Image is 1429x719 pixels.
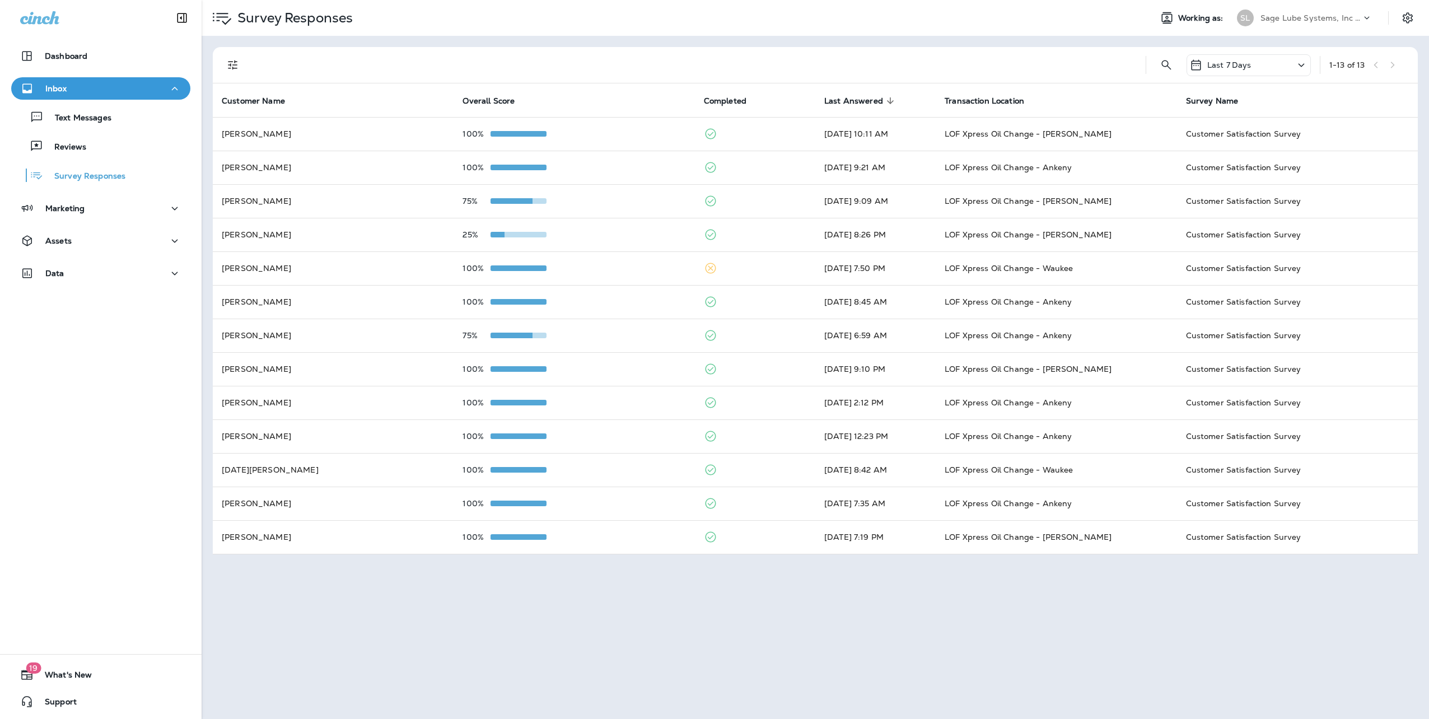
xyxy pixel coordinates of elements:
td: Customer Satisfaction Survey [1177,419,1418,453]
p: Sage Lube Systems, Inc dba LOF Xpress Oil Change [1260,13,1361,22]
span: What's New [34,670,92,684]
td: [PERSON_NAME] [213,386,454,419]
button: Reviews [11,134,190,158]
td: LOF Xpress Oil Change - Ankeny [936,487,1176,520]
p: Dashboard [45,52,87,60]
p: 100% [463,297,491,306]
span: Completed [704,96,761,106]
td: LOF Xpress Oil Change - [PERSON_NAME] [936,218,1176,251]
span: Completed [704,96,746,106]
td: [PERSON_NAME] [213,151,454,184]
p: Inbox [45,84,67,93]
td: [DATE] 9:21 AM [815,151,936,184]
button: Assets [11,230,190,252]
td: LOF Xpress Oil Change - Waukee [936,251,1176,285]
td: LOF Xpress Oil Change - [PERSON_NAME] [936,117,1176,151]
td: [PERSON_NAME] [213,218,454,251]
button: Dashboard [11,45,190,67]
span: Last Answered [824,96,883,106]
span: Overall Score [463,96,515,106]
td: LOF Xpress Oil Change - [PERSON_NAME] [936,352,1176,386]
button: Collapse Sidebar [166,7,198,29]
p: Text Messages [44,113,111,124]
td: [DATE] 9:09 AM [815,184,936,218]
td: Customer Satisfaction Survey [1177,319,1418,352]
span: Working as: [1178,13,1226,23]
td: [DATE] 8:42 AM [815,453,936,487]
p: Survey Responses [233,10,353,26]
span: Last Answered [824,96,898,106]
button: Filters [222,54,244,76]
td: Customer Satisfaction Survey [1177,285,1418,319]
button: Marketing [11,197,190,220]
button: Text Messages [11,105,190,129]
td: [PERSON_NAME] [213,184,454,218]
td: LOF Xpress Oil Change - Ankeny [936,319,1176,352]
div: SL [1237,10,1254,26]
span: Survey Name [1186,96,1253,106]
button: Data [11,262,190,284]
td: [DATE] 7:35 AM [815,487,936,520]
button: Settings [1398,8,1418,28]
button: Support [11,690,190,713]
td: LOF Xpress Oil Change - [PERSON_NAME] [936,184,1176,218]
button: Survey Responses [11,164,190,187]
p: Last 7 Days [1207,60,1251,69]
span: Transaction Location [945,96,1039,106]
td: Customer Satisfaction Survey [1177,251,1418,285]
p: 100% [463,432,491,441]
td: [PERSON_NAME] [213,419,454,453]
p: Data [45,269,64,278]
p: 100% [463,533,491,541]
td: [DATE] 9:10 PM [815,352,936,386]
p: 75% [463,331,491,340]
span: Overall Score [463,96,529,106]
p: 100% [463,264,491,273]
span: Customer Name [222,96,285,106]
td: Customer Satisfaction Survey [1177,218,1418,251]
div: 1 - 13 of 13 [1329,60,1365,69]
p: 75% [463,197,491,206]
td: LOF Xpress Oil Change - Waukee [936,453,1176,487]
td: [PERSON_NAME] [213,117,454,151]
td: [DATE] 2:12 PM [815,386,936,419]
td: [DATE] 7:50 PM [815,251,936,285]
td: Customer Satisfaction Survey [1177,117,1418,151]
td: LOF Xpress Oil Change - Ankeny [936,419,1176,453]
td: [DATE] 10:11 AM [815,117,936,151]
td: Customer Satisfaction Survey [1177,184,1418,218]
p: 100% [463,365,491,373]
td: Customer Satisfaction Survey [1177,151,1418,184]
p: 100% [463,129,491,138]
td: [DATE] 12:23 PM [815,419,936,453]
button: Search Survey Responses [1155,54,1178,76]
td: [DATE][PERSON_NAME] [213,453,454,487]
td: Customer Satisfaction Survey [1177,453,1418,487]
td: [PERSON_NAME] [213,520,454,554]
td: [PERSON_NAME] [213,319,454,352]
p: 100% [463,465,491,474]
p: 25% [463,230,491,239]
td: LOF Xpress Oil Change - Ankeny [936,386,1176,419]
td: LOF Xpress Oil Change - [PERSON_NAME] [936,520,1176,554]
td: LOF Xpress Oil Change - Ankeny [936,151,1176,184]
p: Survey Responses [43,171,125,182]
td: Customer Satisfaction Survey [1177,520,1418,554]
span: Survey Name [1186,96,1239,106]
td: [PERSON_NAME] [213,251,454,285]
td: Customer Satisfaction Survey [1177,352,1418,386]
td: [PERSON_NAME] [213,487,454,520]
td: [DATE] 8:45 AM [815,285,936,319]
span: 19 [26,662,41,674]
td: [PERSON_NAME] [213,352,454,386]
td: LOF Xpress Oil Change - Ankeny [936,285,1176,319]
td: Customer Satisfaction Survey [1177,386,1418,419]
p: Marketing [45,204,85,213]
p: 100% [463,398,491,407]
td: Customer Satisfaction Survey [1177,487,1418,520]
span: Transaction Location [945,96,1024,106]
td: [DATE] 7:19 PM [815,520,936,554]
span: Support [34,697,77,711]
button: 19What's New [11,664,190,686]
td: [PERSON_NAME] [213,285,454,319]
